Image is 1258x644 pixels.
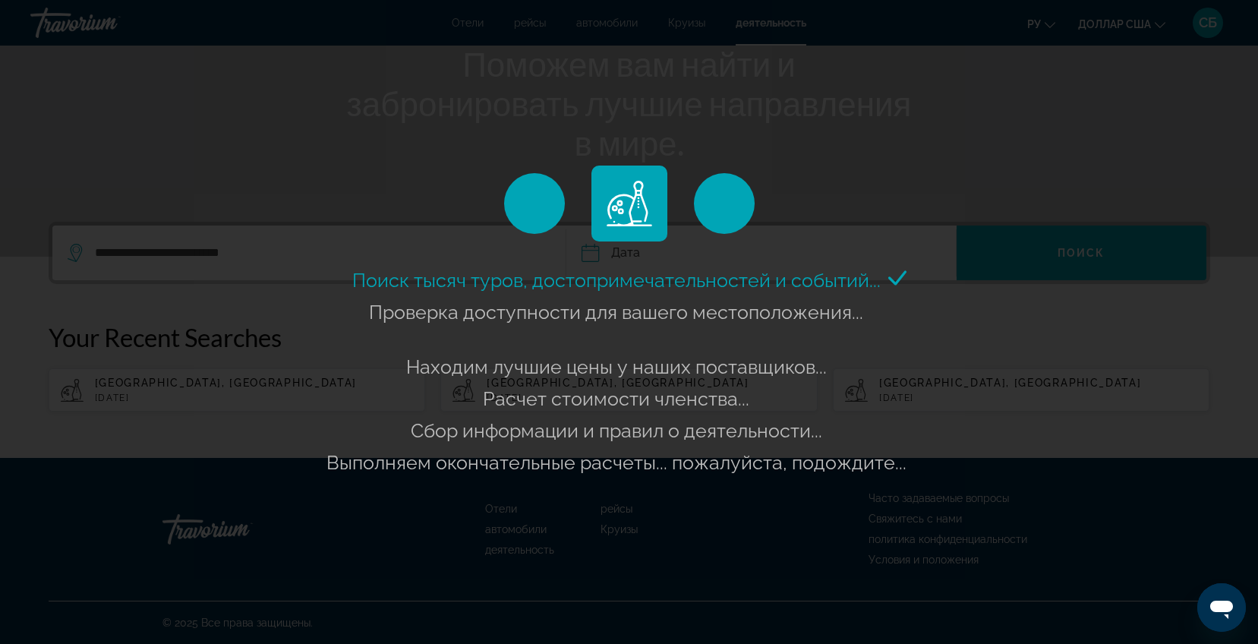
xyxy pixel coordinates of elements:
[483,387,749,410] span: Расчет стоимости членства...
[369,301,863,324] span: Проверка доступности для вашего местоположения...
[1197,583,1246,632] iframe: Кнопка запуска окна обмена сообщениями
[411,419,822,442] span: Сбор информации и правил о деятельности...
[326,451,906,474] span: Выполняем окончательные расчеты... пожалуйста, подождите...
[352,269,881,292] span: Поиск тысяч туров, достопримечательностей и событий...
[406,355,827,378] span: Находим лучшие цены у наших поставщиков...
